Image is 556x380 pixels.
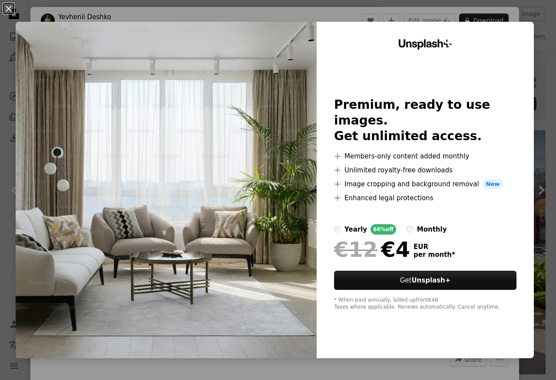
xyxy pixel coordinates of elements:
[414,243,455,251] span: EUR
[417,224,447,235] div: monthly
[344,224,367,235] div: yearly
[411,276,450,284] strong: Unsplash+
[407,226,414,233] input: monthly
[334,271,516,290] button: GetUnsplash+
[334,193,516,203] li: Enhanced legal protections
[334,297,516,311] div: * When paid annually, billed upfront €48 Taxes where applicable. Renews automatically. Cancel any...
[334,238,410,261] div: €4
[334,151,516,161] li: Members-only content added monthly
[334,179,516,189] li: Image cropping and background removal
[414,251,455,259] span: per month *
[483,179,503,189] span: New
[334,97,516,144] h2: Premium, ready to use images. Get unlimited access.
[334,226,341,233] input: yearly66%off
[334,238,377,261] span: €12
[334,165,516,175] li: Unlimited royalty-free downloads
[371,224,396,235] div: 66% off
